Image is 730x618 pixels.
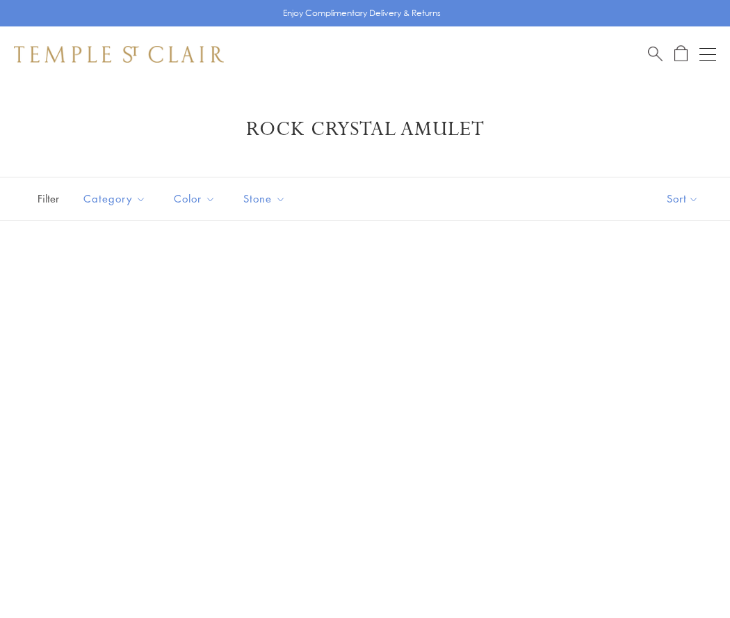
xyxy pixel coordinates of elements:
[648,45,663,63] a: Search
[674,45,688,63] a: Open Shopping Bag
[73,183,156,214] button: Category
[233,183,296,214] button: Stone
[76,190,156,207] span: Category
[167,190,226,207] span: Color
[283,6,441,20] p: Enjoy Complimentary Delivery & Returns
[699,46,716,63] button: Open navigation
[14,46,224,63] img: Temple St. Clair
[35,117,695,142] h1: Rock Crystal Amulet
[163,183,226,214] button: Color
[635,177,730,220] button: Show sort by
[236,190,296,207] span: Stone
